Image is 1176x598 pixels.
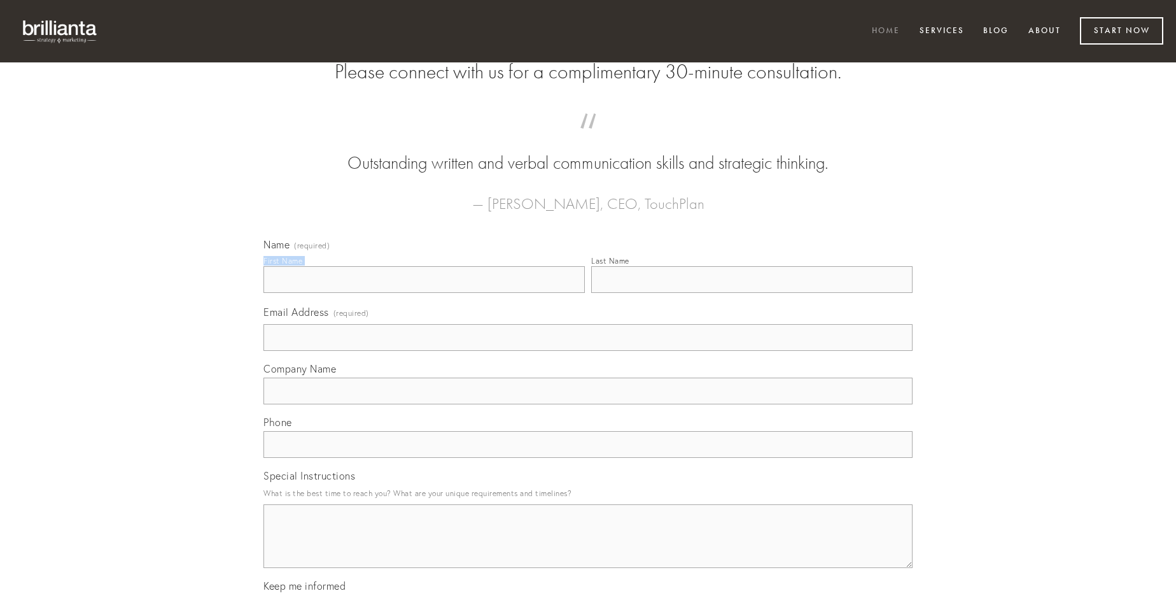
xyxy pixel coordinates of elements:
[13,13,108,50] img: brillianta - research, strategy, marketing
[333,304,369,322] span: (required)
[263,256,302,266] div: First Name
[864,21,908,42] a: Home
[1080,17,1163,45] a: Start Now
[263,238,290,251] span: Name
[591,256,629,266] div: Last Name
[1020,21,1069,42] a: About
[263,306,329,318] span: Email Address
[263,60,913,84] h2: Please connect with us for a complimentary 30-minute consultation.
[284,176,892,217] figcaption: — [PERSON_NAME], CEO, TouchPlan
[911,21,972,42] a: Services
[263,469,355,482] span: Special Instructions
[975,21,1017,42] a: Blog
[263,362,336,375] span: Company Name
[284,126,892,176] blockquote: Outstanding written and verbal communication skills and strategic thinking.
[263,485,913,502] p: What is the best time to reach you? What are your unique requirements and timelines?
[284,126,892,151] span: “
[263,580,346,592] span: Keep me informed
[263,416,292,429] span: Phone
[294,242,330,250] span: (required)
